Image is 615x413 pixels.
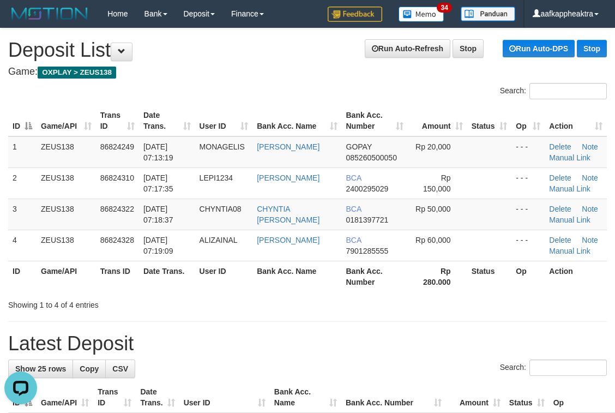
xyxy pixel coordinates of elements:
[408,261,467,292] th: Rp 280.000
[415,142,451,151] span: Rp 20,000
[37,261,96,292] th: Game/API
[100,173,134,182] span: 86824310
[545,105,607,136] th: Action: activate to sort column ascending
[8,67,607,77] h4: Game:
[341,382,446,413] th: Bank Acc. Number: activate to sort column ascending
[252,105,341,136] th: Bank Acc. Name: activate to sort column ascending
[346,184,389,193] span: Copy 2400295029 to clipboard
[549,173,571,182] a: Delete
[8,230,37,261] td: 4
[346,153,397,162] span: Copy 085260500050 to clipboard
[346,247,389,255] span: Copy 7901285555 to clipboard
[37,105,96,136] th: Game/API: activate to sort column ascending
[328,7,382,22] img: Feedback.jpg
[511,230,545,261] td: - - -
[195,261,253,292] th: User ID
[8,167,37,199] td: 2
[143,205,173,224] span: [DATE] 07:18:37
[8,333,607,355] h1: Latest Deposit
[4,4,37,37] button: Open LiveChat chat widget
[200,205,242,213] span: CHYNTIA08
[511,261,545,292] th: Op
[500,360,607,376] label: Search:
[549,247,590,255] a: Manual Link
[8,39,607,61] h1: Deposit List
[73,360,106,378] a: Copy
[143,236,173,255] span: [DATE] 07:19:09
[549,205,571,213] a: Delete
[257,236,319,244] a: [PERSON_NAME]
[582,205,598,213] a: Note
[505,382,549,413] th: Status: activate to sort column ascending
[195,105,253,136] th: User ID: activate to sort column ascending
[346,236,361,244] span: BCA
[8,261,37,292] th: ID
[437,3,451,13] span: 34
[8,295,248,310] div: Showing 1 to 4 of 4 entries
[549,216,590,224] a: Manual Link
[545,261,607,292] th: Action
[365,39,450,58] a: Run Auto-Refresh
[143,173,173,193] span: [DATE] 07:17:35
[511,105,545,136] th: Op: activate to sort column ascending
[139,261,195,292] th: Date Trans.
[8,136,37,168] td: 1
[200,236,238,244] span: ALIZAINAL
[461,7,515,21] img: panduan.png
[257,173,319,182] a: [PERSON_NAME]
[15,364,66,373] span: Show 25 rows
[549,142,571,151] a: Delete
[582,173,598,182] a: Note
[577,40,607,57] a: Stop
[511,136,545,168] td: - - -
[100,205,134,213] span: 86824322
[467,105,512,136] th: Status: activate to sort column ascending
[415,205,451,213] span: Rp 50,000
[582,142,598,151] a: Note
[38,67,116,79] span: OXPLAY > ZEUS138
[500,83,607,99] label: Search:
[549,184,590,193] a: Manual Link
[346,173,361,182] span: BCA
[467,261,512,292] th: Status
[549,236,571,244] a: Delete
[8,105,37,136] th: ID: activate to sort column descending
[8,360,73,378] a: Show 25 rows
[105,360,135,378] a: CSV
[270,382,341,413] th: Bank Acc. Name: activate to sort column ascending
[582,236,598,244] a: Note
[446,382,505,413] th: Amount: activate to sort column ascending
[8,5,91,22] img: MOTION_logo.png
[423,173,451,193] span: Rp 150,000
[399,7,444,22] img: Button%20Memo.svg
[37,230,96,261] td: ZEUS138
[96,261,139,292] th: Trans ID
[37,382,93,413] th: Game/API: activate to sort column ascending
[257,142,319,151] a: [PERSON_NAME]
[415,236,451,244] span: Rp 60,000
[200,173,233,182] span: LEPI1234
[346,205,361,213] span: BCA
[511,167,545,199] td: - - -
[511,199,545,230] td: - - -
[408,105,467,136] th: Amount: activate to sort column ascending
[37,136,96,168] td: ZEUS138
[342,105,408,136] th: Bank Acc. Number: activate to sort column ascending
[503,40,575,57] a: Run Auto-DPS
[346,142,372,151] span: GOPAY
[257,205,319,224] a: CHYNTIA [PERSON_NAME]
[100,236,134,244] span: 86824328
[342,261,408,292] th: Bank Acc. Number
[453,39,484,58] a: Stop
[93,382,136,413] th: Trans ID: activate to sort column ascending
[549,153,590,162] a: Manual Link
[80,364,99,373] span: Copy
[179,382,270,413] th: User ID: activate to sort column ascending
[529,360,607,376] input: Search:
[143,142,173,162] span: [DATE] 07:13:19
[529,83,607,99] input: Search:
[112,364,128,373] span: CSV
[96,105,139,136] th: Trans ID: activate to sort column ascending
[200,142,245,151] span: MONAGELIS
[37,199,96,230] td: ZEUS138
